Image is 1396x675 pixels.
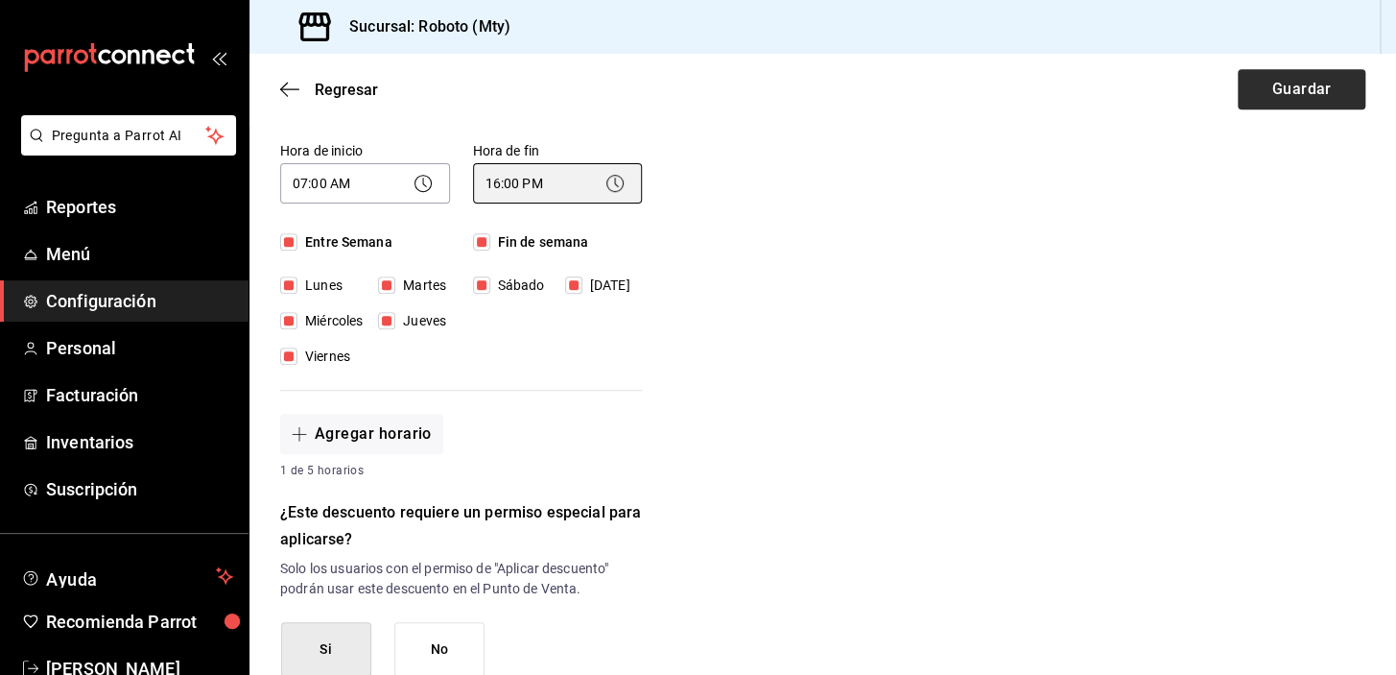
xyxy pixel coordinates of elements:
span: Lunes [297,276,343,296]
span: Personal [46,335,233,361]
div: 07:00 AM [280,163,450,204]
label: Hora de fin [473,143,643,157]
div: 16:00 PM [473,163,643,204]
span: Sábado [490,276,545,296]
span: Regresar [315,81,378,99]
span: Ayuda [46,565,208,588]
span: Pregunta a Parrot AI [52,126,206,146]
span: Menú [46,241,233,267]
button: open_drawer_menu [211,50,226,65]
span: Recomienda Parrot [46,609,233,635]
span: Jueves [395,311,446,331]
h3: Sucursal: Roboto (Mty) [334,15,510,38]
span: Facturación [46,382,233,408]
label: Hora de inicio [280,143,450,157]
span: Fin de semana [490,232,589,253]
h6: ¿Este descuento requiere un permiso especial para aplicarse? [280,499,642,553]
span: Viernes [297,347,350,367]
button: Pregunta a Parrot AI [21,115,236,156]
span: [DATE] [582,276,630,296]
span: Suscripción [46,476,233,502]
span: Entre Semana [297,232,392,253]
p: Solo los usuarios con el permiso de "Aplicar descuento" podrán usar este descuento en el Punto de... [280,559,642,599]
span: Inventarios [46,429,233,455]
span: Miércoles [297,311,363,331]
span: Reportes [46,194,233,220]
span: 1 de 5 horarios [280,462,642,481]
a: Pregunta a Parrot AI [13,139,236,159]
button: Agregar horario [280,414,443,454]
span: Martes [395,276,446,296]
span: Configuración [46,288,233,314]
button: Guardar [1238,69,1365,109]
button: Regresar [280,81,378,99]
